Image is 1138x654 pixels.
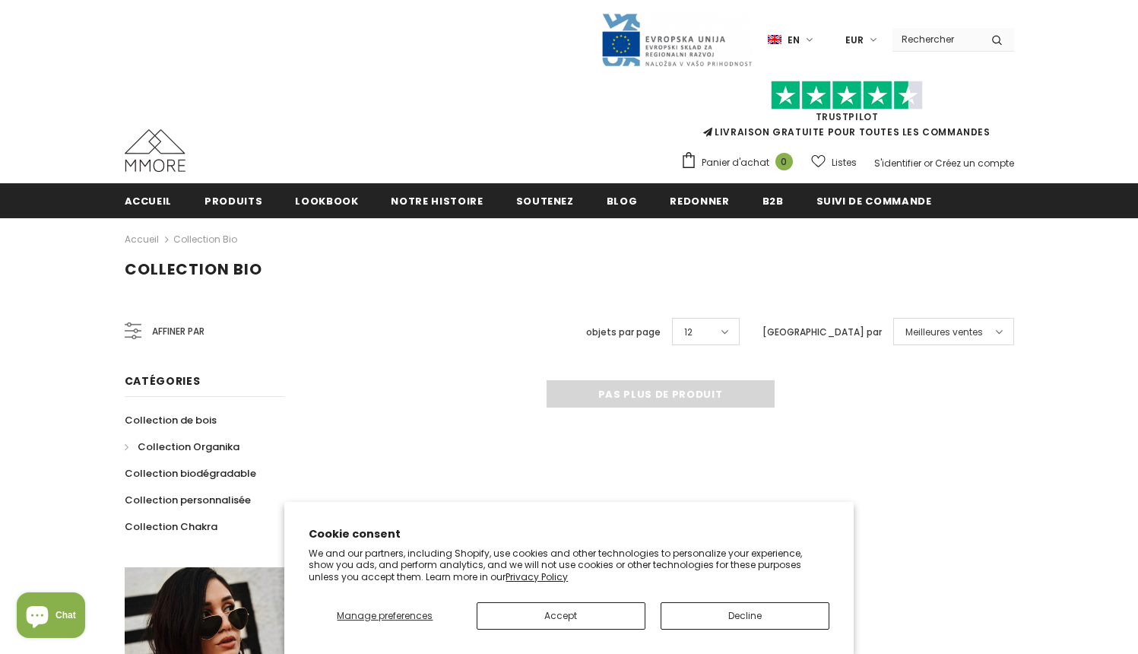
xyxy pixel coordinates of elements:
span: Collection Bio [125,259,262,280]
a: Collection Bio [173,233,237,246]
a: Lookbook [295,183,358,217]
img: Cas MMORE [125,129,185,172]
span: 0 [775,153,793,170]
img: Javni Razpis [601,12,753,68]
a: Collection de bois [125,407,217,433]
img: i-lang-1.png [768,33,781,46]
a: B2B [762,183,784,217]
button: Decline [661,602,829,630]
a: Redonner [670,183,729,217]
span: Redonner [670,194,729,208]
a: Notre histoire [391,183,483,217]
a: soutenez [516,183,574,217]
span: or [924,157,933,170]
span: soutenez [516,194,574,208]
span: Collection Chakra [125,519,217,534]
a: Collection personnalisée [125,487,251,513]
span: Lookbook [295,194,358,208]
span: LIVRAISON GRATUITE POUR TOUTES LES COMMANDES [680,87,1014,138]
a: Collection Organika [125,433,239,460]
img: Faites confiance aux étoiles pilotes [771,81,923,110]
a: Accueil [125,183,173,217]
inbox-online-store-chat: Shopify online store chat [12,592,90,642]
a: Accueil [125,230,159,249]
a: Suivi de commande [816,183,932,217]
label: objets par page [586,325,661,340]
span: Collection Organika [138,440,239,454]
span: B2B [762,194,784,208]
a: Blog [607,183,638,217]
a: Collection biodégradable [125,460,256,487]
label: [GEOGRAPHIC_DATA] par [762,325,882,340]
input: Search Site [892,28,980,50]
span: EUR [845,33,864,48]
a: Listes [811,149,857,176]
span: Catégories [125,373,201,389]
span: Suivi de commande [816,194,932,208]
span: Collection de bois [125,413,217,427]
span: Meilleures ventes [905,325,983,340]
span: Panier d'achat [702,155,769,170]
span: Collection personnalisée [125,493,251,507]
a: Privacy Policy [506,570,568,583]
p: We and our partners, including Shopify, use cookies and other technologies to personalize your ex... [309,548,829,583]
button: Manage preferences [309,602,461,630]
a: Panier d'achat 0 [680,151,800,174]
span: Blog [607,194,638,208]
a: TrustPilot [816,110,879,123]
a: Javni Razpis [601,33,753,46]
a: S'identifier [874,157,921,170]
a: Collection Chakra [125,513,217,540]
button: Accept [477,602,645,630]
span: Accueil [125,194,173,208]
h2: Cookie consent [309,526,829,542]
span: Listes [832,155,857,170]
a: Créez un compte [935,157,1014,170]
a: Produits [204,183,262,217]
span: Collection biodégradable [125,466,256,481]
span: Manage preferences [337,609,433,622]
span: Affiner par [152,323,204,340]
span: en [788,33,800,48]
span: Notre histoire [391,194,483,208]
span: 12 [684,325,693,340]
span: Produits [204,194,262,208]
